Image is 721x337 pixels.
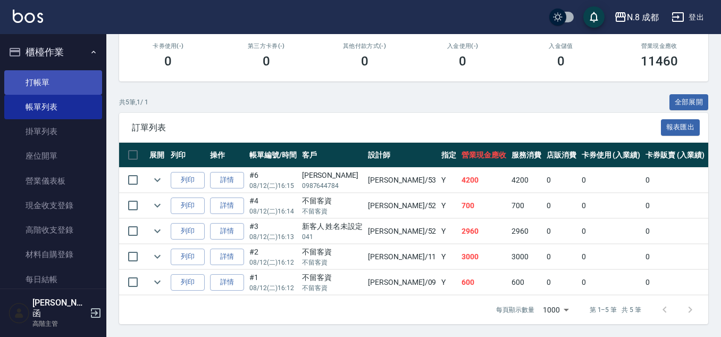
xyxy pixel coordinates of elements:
td: Y [439,168,459,193]
td: 0 [544,168,579,193]
td: [PERSON_NAME] /52 [365,219,439,244]
h3: 0 [459,54,466,69]
p: 不留客資 [302,207,363,216]
td: #1 [247,270,299,295]
a: 帳單列表 [4,95,102,119]
td: 0 [643,219,707,244]
td: 0 [643,244,707,269]
a: 詳情 [210,249,244,265]
a: 材料自購登錄 [4,242,102,267]
a: 詳情 [210,172,244,188]
td: [PERSON_NAME] /09 [365,270,439,295]
td: #2 [247,244,299,269]
td: 0 [579,244,643,269]
th: 店販消費 [544,143,579,168]
th: 展開 [147,143,168,168]
h3: 0 [557,54,565,69]
button: 全部展開 [669,94,709,111]
a: 每日結帳 [4,267,102,292]
h2: 第三方卡券(-) [230,43,303,50]
h3: 0 [263,54,270,69]
p: 08/12 (二) 16:15 [249,181,297,191]
a: 高階收支登錄 [4,218,102,242]
button: 列印 [171,249,205,265]
button: save [583,6,605,28]
th: 帳單編號/時間 [247,143,299,168]
h5: [PERSON_NAME]函 [32,298,87,319]
p: 第 1–5 筆 共 5 筆 [590,305,641,315]
th: 設計師 [365,143,439,168]
td: 0 [579,193,643,218]
p: 08/12 (二) 16:14 [249,207,297,216]
td: 3000 [459,244,509,269]
td: Y [439,193,459,218]
div: N.8 成都 [627,11,659,24]
td: [PERSON_NAME] /52 [365,193,439,218]
td: [PERSON_NAME] /11 [365,244,439,269]
th: 服務消費 [509,143,544,168]
div: 不留客資 [302,272,363,283]
a: 座位開單 [4,144,102,168]
p: 不留客資 [302,283,363,293]
a: 詳情 [210,223,244,240]
td: #4 [247,193,299,218]
th: 列印 [168,143,207,168]
p: 不留客資 [302,258,363,267]
button: expand row [149,223,165,239]
p: 041 [302,232,363,242]
button: N.8 成都 [610,6,663,28]
td: 0 [643,168,707,193]
td: 4200 [459,168,509,193]
td: 0 [579,270,643,295]
p: 高階主管 [32,319,87,328]
h3: 11460 [641,54,678,69]
td: 4200 [509,168,544,193]
td: 700 [459,193,509,218]
td: #3 [247,219,299,244]
td: 0 [579,168,643,193]
a: 報表匯出 [661,122,700,132]
div: 不留客資 [302,246,363,258]
div: 新客人 姓名未設定 [302,221,363,232]
th: 指定 [439,143,459,168]
td: 3000 [509,244,544,269]
td: Y [439,244,459,269]
th: 客戶 [299,143,366,168]
a: 營業儀表板 [4,169,102,193]
button: 報表匯出 [661,119,700,136]
p: 共 5 筆, 1 / 1 [119,97,148,107]
td: 700 [509,193,544,218]
button: expand row [149,249,165,265]
h2: 入金儲值 [525,43,598,50]
h2: 其他付款方式(-) [328,43,401,50]
td: 0 [579,219,643,244]
td: Y [439,270,459,295]
td: 2960 [459,219,509,244]
td: 600 [509,270,544,295]
div: [PERSON_NAME] [302,170,363,181]
th: 卡券使用 (入業績) [579,143,643,168]
h2: 卡券使用(-) [132,43,205,50]
p: 08/12 (二) 16:13 [249,232,297,242]
a: 詳情 [210,274,244,291]
td: 0 [643,193,707,218]
a: 掛單列表 [4,119,102,144]
td: 2960 [509,219,544,244]
h3: 0 [361,54,368,69]
button: 列印 [171,198,205,214]
td: 600 [459,270,509,295]
button: 登出 [667,7,708,27]
td: 0 [544,270,579,295]
a: 詳情 [210,198,244,214]
td: [PERSON_NAME] /53 [365,168,439,193]
div: 不留客資 [302,195,363,207]
button: expand row [149,172,165,188]
button: expand row [149,274,165,290]
th: 營業現金應收 [459,143,509,168]
button: 列印 [171,274,205,291]
td: Y [439,219,459,244]
img: Logo [13,10,43,23]
td: 0 [544,219,579,244]
span: 訂單列表 [132,122,661,133]
a: 現金收支登錄 [4,193,102,218]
